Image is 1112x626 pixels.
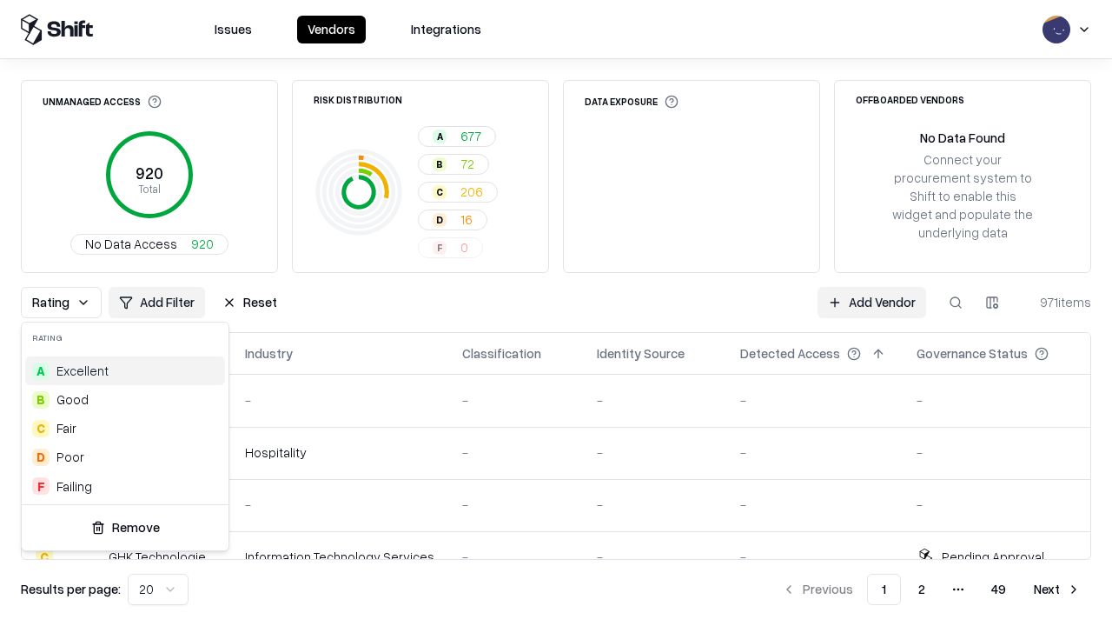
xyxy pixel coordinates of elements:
div: Failing [56,477,92,496]
span: Good [56,390,89,409]
button: Remove [29,512,222,543]
div: Rating [22,323,228,353]
span: Fair [56,419,76,437]
div: A [32,363,50,380]
div: D [32,449,50,466]
span: Excellent [56,362,109,380]
div: Suggestions [22,353,228,504]
div: C [32,420,50,437]
div: Poor [56,448,84,466]
div: F [32,477,50,495]
div: B [32,391,50,409]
